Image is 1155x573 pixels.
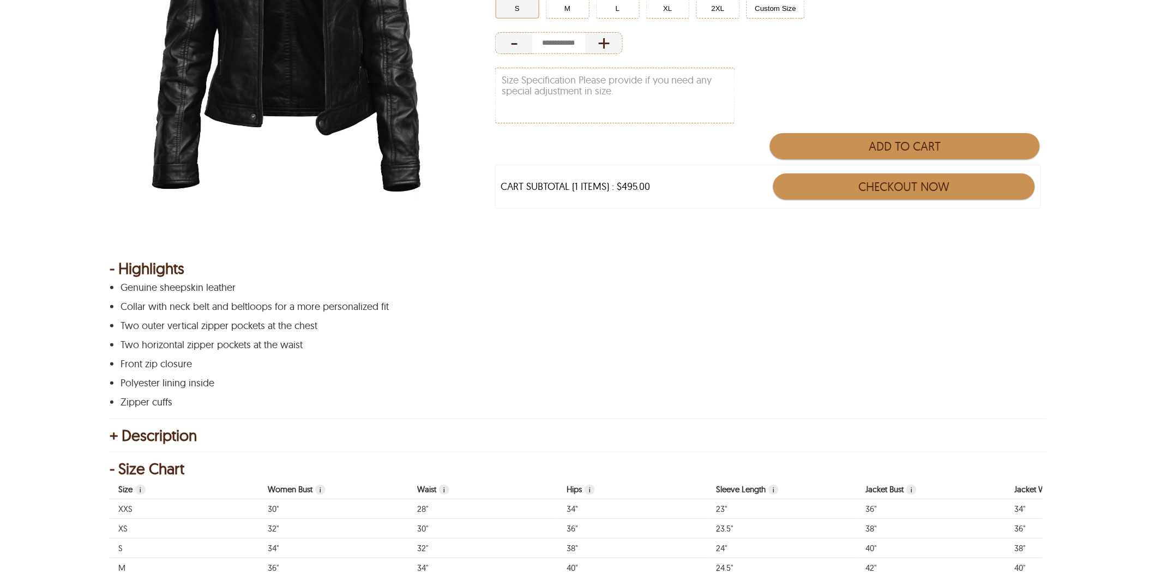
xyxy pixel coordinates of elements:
[495,32,533,54] div: Decrease Quantity of Item
[110,518,259,538] td: Size XS
[857,538,1006,558] td: Jacket Bust 40"
[110,463,1045,474] div: - Size Chart
[768,485,779,495] span: Sleeve Length
[110,480,259,499] th: Size
[585,32,623,54] div: Increase Quantity of Item
[773,174,1035,200] button: Checkout Now
[558,518,707,538] td: Jacket Hips 36"
[496,68,735,123] textarea: Size Specification Please provide if you need any special adjustment in size.
[110,538,259,558] td: Size S
[121,301,1032,312] p: Collar with neck belt and beltloops for a more personalized fit
[121,339,1032,350] p: Two horizontal zipper pockets at the waist
[121,397,1032,408] p: Zipper cuffs
[135,485,146,495] span: Size
[121,378,1032,389] p: Polyester lining inside
[770,214,1039,238] iframe: PayPal
[259,538,408,558] td: Women Bust 34"
[408,480,558,499] th: Waist
[121,359,1032,369] p: Front zip closure
[707,480,857,499] th: Sleeve Length
[906,485,917,495] span: Jacket Bust
[707,499,857,518] td: Sleeve Length 23"
[110,263,1045,274] div: - Highlights
[558,538,707,558] td: Jacket Hips 38"
[558,480,707,499] th: Jacket Hips
[707,538,857,558] td: Sleeve Length 24"
[857,480,1006,499] th: Jacket Bust
[110,499,259,518] td: Size XXS
[110,430,1045,441] div: + Description
[408,538,558,558] td: Waist 32"
[857,518,1006,538] td: Jacket Bust 38"
[857,499,1006,518] td: Jacket Bust 36"
[408,499,558,518] td: Waist 28"
[408,518,558,538] td: Waist 30"
[315,485,326,495] span: Women Bust
[770,133,1040,159] button: Add to Cart
[121,320,1032,331] p: Two outer vertical zipper pockets at the chest
[259,499,408,518] td: Women Bust 30"
[439,485,449,495] span: Waist
[707,518,857,538] td: Sleeve Length 23.5"
[585,485,595,495] span: Jacket Hips
[259,518,408,538] td: Women Bust 32"
[501,181,651,192] div: CART SUBTOTAL (1 ITEMS) : $495.00
[121,282,1032,293] p: Genuine sheepskin leather
[259,480,408,499] th: Women Bust
[558,499,707,518] td: Jacket Hips 34"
